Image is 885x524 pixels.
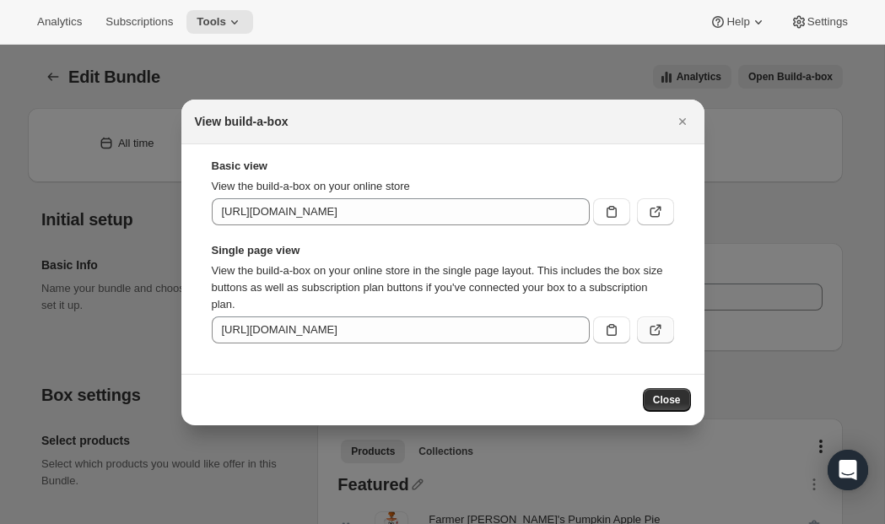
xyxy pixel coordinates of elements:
[726,15,749,29] span: Help
[212,262,674,313] p: View the build-a-box on your online store in the single page layout. This includes the box size b...
[197,15,226,29] span: Tools
[643,388,691,412] button: Close
[105,15,173,29] span: Subscriptions
[807,15,848,29] span: Settings
[699,10,776,34] button: Help
[27,10,92,34] button: Analytics
[195,113,289,130] h2: View build-a-box
[653,393,681,407] span: Close
[186,10,253,34] button: Tools
[780,10,858,34] button: Settings
[828,450,868,490] div: Open Intercom Messenger
[212,178,674,195] p: View the build-a-box on your online store
[212,242,674,259] strong: Single page view
[95,10,183,34] button: Subscriptions
[37,15,82,29] span: Analytics
[671,110,694,133] button: Close
[212,158,674,175] strong: Basic view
